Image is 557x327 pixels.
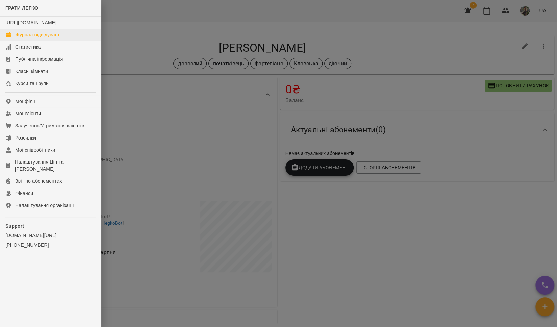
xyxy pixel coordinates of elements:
[15,202,74,209] div: Налаштування організації
[15,159,96,172] div: Налаштування Цін та [PERSON_NAME]
[15,56,63,62] div: Публічна інформація
[5,223,96,229] p: Support
[15,122,84,129] div: Залучення/Утримання клієнтів
[5,232,96,239] a: [DOMAIN_NAME][URL]
[15,110,41,117] div: Мої клієнти
[15,147,55,153] div: Мої співробітники
[15,98,35,105] div: Мої філії
[5,242,96,248] a: [PHONE_NUMBER]
[15,68,48,75] div: Класні кімнати
[5,5,38,11] span: ГРАТИ ЛЕГКО
[15,178,62,184] div: Звіт по абонементах
[15,190,33,197] div: Фінанси
[15,80,49,87] div: Курси та Групи
[15,31,60,38] div: Журнал відвідувань
[5,20,56,25] a: [URL][DOMAIN_NAME]
[15,134,36,141] div: Розсилки
[15,44,41,50] div: Статистика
